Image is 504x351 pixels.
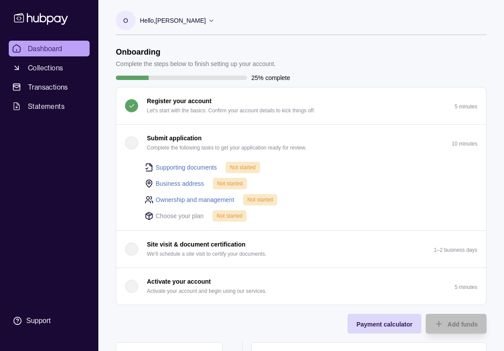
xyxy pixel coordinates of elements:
[455,284,477,290] p: 5 minutes
[147,249,267,259] p: We'll schedule a site visit to certify your documents.
[217,213,243,219] span: Not started
[230,164,256,170] span: Not started
[28,101,65,111] span: Statements
[116,161,486,230] div: Submit application Complete the following tasks to get your application ready for review.10 minutes
[9,60,90,76] a: Collections
[156,163,217,172] a: Supporting documents
[116,125,486,161] button: Submit application Complete the following tasks to get your application ready for review.10 minutes
[448,321,478,328] span: Add funds
[147,106,315,115] p: Let's start with the basics. Confirm your account details to kick things off.
[147,96,212,106] p: Register your account
[147,133,202,143] p: Submit application
[140,16,206,25] p: Hello, [PERSON_NAME]
[147,143,306,153] p: Complete the following tasks to get your application ready for review.
[156,195,234,205] a: Ownership and management
[9,312,90,330] a: Support
[28,82,68,92] span: Transactions
[356,321,412,328] span: Payment calculator
[9,41,90,56] a: Dashboard
[217,181,243,187] span: Not started
[452,141,477,147] p: 10 minutes
[147,240,246,249] p: Site visit & document certification
[116,47,276,57] h1: Onboarding
[348,314,421,334] button: Payment calculator
[116,231,486,268] button: Site visit & document certification We'll schedule a site visit to certify your documents.1–2 bus...
[9,79,90,95] a: Transactions
[147,286,267,296] p: Activate your account and begin using our services.
[147,277,211,286] p: Activate your account
[116,268,486,305] button: Activate your account Activate your account and begin using our services.5 minutes
[455,104,477,110] p: 5 minutes
[426,314,487,334] button: Add funds
[247,197,273,203] span: Not started
[116,59,276,69] p: Complete the steps below to finish setting up your account.
[26,316,51,326] div: Support
[123,16,128,25] p: o
[116,87,486,124] button: Register your account Let's start with the basics. Confirm your account details to kick things of...
[28,43,63,54] span: Dashboard
[156,211,204,221] p: Choose your plan
[9,98,90,114] a: Statements
[156,179,204,188] a: Business address
[28,63,63,73] span: Collections
[434,247,477,253] p: 1–2 business days
[251,73,290,83] p: 25% complete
